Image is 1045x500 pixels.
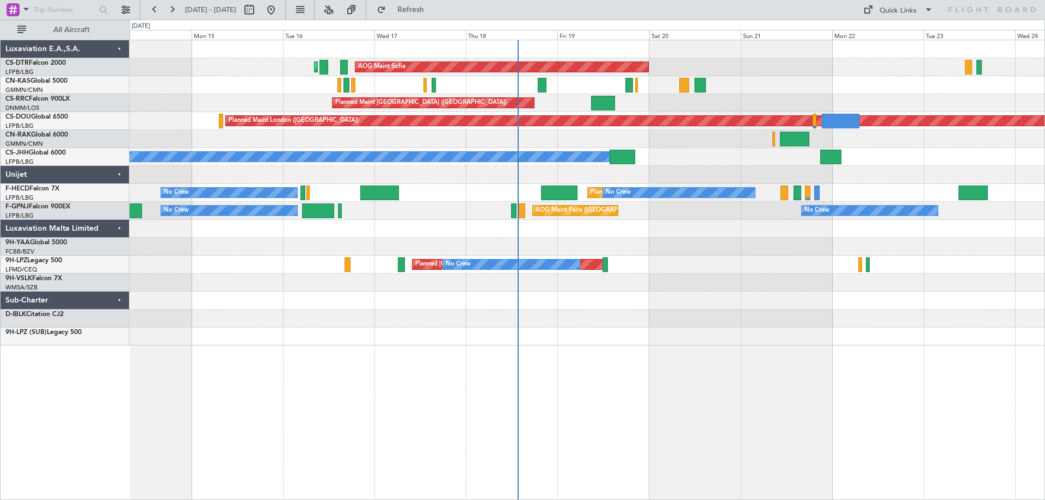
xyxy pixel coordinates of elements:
div: Sun 21 [741,30,832,40]
div: No Crew [164,202,189,219]
a: LFPB/LBG [5,194,34,202]
div: No Crew [804,202,829,219]
a: WMSA/SZB [5,283,38,292]
div: No Crew [606,184,631,201]
span: CS-RRC [5,96,29,102]
button: Quick Links [858,1,938,18]
span: 9H-YAA [5,239,30,246]
a: F-GPNJFalcon 900EX [5,203,70,210]
div: Sun 14 [100,30,192,40]
div: Planned Maint [GEOGRAPHIC_DATA] ([GEOGRAPHIC_DATA]) [591,184,762,201]
a: FCBB/BZV [5,248,34,256]
input: Trip Number [33,2,96,18]
span: CS-DTR [5,60,29,66]
a: GMMN/CMN [5,140,43,148]
span: F-HECD [5,186,29,192]
div: Wed 17 [374,30,466,40]
div: Sat 20 [649,30,741,40]
a: LFPB/LBG [5,158,34,166]
span: CN-RAK [5,132,31,138]
div: Planned Maint [GEOGRAPHIC_DATA] ([GEOGRAPHIC_DATA]) [335,95,507,111]
a: CN-KASGlobal 5000 [5,78,67,84]
div: Planned [GEOGRAPHIC_DATA] ([GEOGRAPHIC_DATA]) [415,256,569,273]
div: AOG Maint Paris ([GEOGRAPHIC_DATA]) [536,202,650,219]
div: No Crew [164,184,189,201]
a: D-IBLKCitation CJ2 [5,311,64,318]
div: [DATE] [132,22,150,31]
div: Mon 15 [192,30,283,40]
span: [DATE] - [DATE] [185,5,236,15]
div: Mon 22 [832,30,924,40]
a: LFPB/LBG [5,212,34,220]
a: 9H-VSLKFalcon 7X [5,275,62,282]
button: Refresh [372,1,437,18]
div: Tue 23 [924,30,1015,40]
div: Tue 16 [283,30,374,40]
div: AOG Maint Sofia [358,59,405,75]
a: DNMM/LOS [5,104,39,112]
span: 9H-VSLK [5,275,32,282]
span: 9H-LPZ (SUB) [5,329,47,336]
span: 9H-LPZ [5,257,27,264]
button: All Aircraft [12,21,118,39]
div: No Crew [446,256,471,273]
a: 9H-LPZLegacy 500 [5,257,62,264]
span: All Aircraft [28,26,115,34]
div: Quick Links [880,5,917,16]
span: Refresh [388,6,434,14]
a: LFMD/CEQ [5,266,37,274]
a: 9H-YAAGlobal 5000 [5,239,67,246]
div: Planned Maint London ([GEOGRAPHIC_DATA]) [229,113,359,129]
a: F-HECDFalcon 7X [5,186,59,192]
span: CS-JHH [5,150,29,156]
a: LFPB/LBG [5,122,34,130]
span: CN-KAS [5,78,30,84]
a: 9H-LPZ (SUB)Legacy 500 [5,329,82,336]
a: CN-RAKGlobal 6000 [5,132,68,138]
a: CS-RRCFalcon 900LX [5,96,70,102]
a: CS-DTRFalcon 2000 [5,60,66,66]
div: Fri 19 [557,30,649,40]
span: F-GPNJ [5,203,29,210]
span: D-IBLK [5,311,26,318]
a: GMMN/CMN [5,86,43,94]
a: CS-DOUGlobal 6500 [5,114,68,120]
span: CS-DOU [5,114,31,120]
div: Planned Maint Sofia [317,59,373,75]
a: LFPB/LBG [5,68,34,76]
div: Thu 18 [466,30,557,40]
a: CS-JHHGlobal 6000 [5,150,66,156]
